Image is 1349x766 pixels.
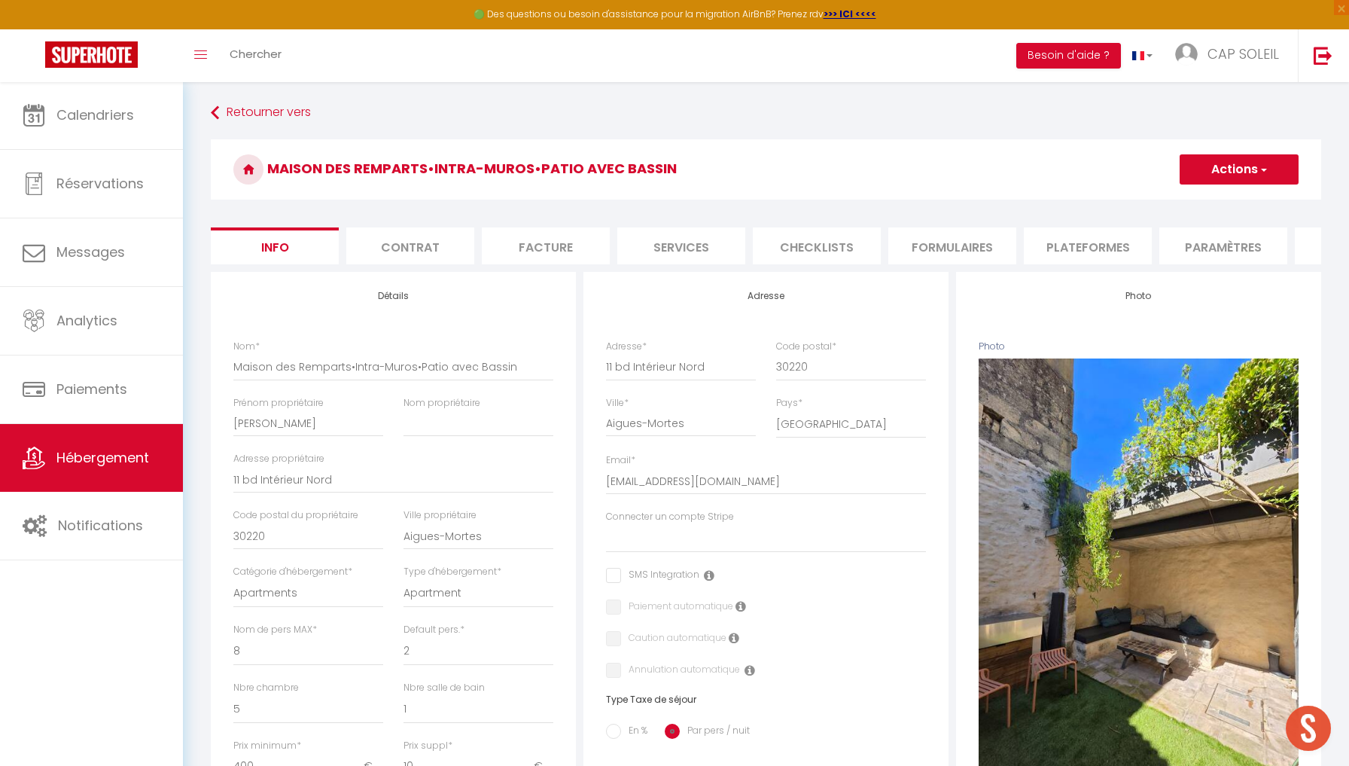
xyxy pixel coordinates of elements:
label: Ville propriétaire [403,508,477,523]
label: Type d'hébergement [403,565,501,579]
li: Info [211,227,339,264]
li: Plateformes [1024,227,1152,264]
button: Actions [1180,154,1299,185]
label: Photo [979,340,1005,354]
label: Nbre salle de bain [403,681,485,695]
a: ... CAP SOLEIL [1164,29,1298,82]
label: Adresse [606,340,647,354]
span: Chercher [230,46,282,62]
label: Nom propriétaire [403,396,480,410]
label: Paiement automatique [621,600,733,616]
label: Prénom propriétaire [233,396,324,410]
div: Ouvrir le chat [1286,706,1331,751]
label: Adresse propriétaire [233,452,324,466]
span: Calendriers [56,105,134,124]
label: Code postal [776,340,836,354]
img: logout [1314,46,1332,65]
span: Messages [56,243,125,261]
label: Par pers / nuit [680,724,750,740]
a: Chercher [218,29,293,82]
li: Contrat [346,227,474,264]
h4: Adresse [606,291,926,301]
label: Pays [776,396,802,410]
span: Hébergement [56,448,149,467]
img: Super Booking [45,41,138,68]
label: Email [606,453,635,468]
h4: Photo [979,291,1299,301]
label: Connecter un compte Stripe [606,510,734,524]
label: Ville [606,396,629,410]
label: Prix suppl [403,739,452,753]
label: Nbre chambre [233,681,299,695]
label: Catégorie d'hébergement [233,565,352,579]
a: >>> ICI <<<< [824,8,876,20]
button: Besoin d'aide ? [1016,43,1121,69]
label: Default pers. [403,623,464,637]
li: Services [617,227,745,264]
label: Code postal du propriétaire [233,508,358,523]
label: Nom [233,340,260,354]
a: Retourner vers [211,99,1321,127]
span: Analytics [56,311,117,330]
label: Nom de pers MAX [233,623,317,637]
label: Caution automatique [621,631,726,648]
span: Réservations [56,174,144,193]
img: ... [1175,43,1198,66]
label: Prix minimum [233,739,301,753]
li: Facture [482,227,610,264]
h6: Type Taxe de séjour [606,694,926,705]
span: Paiements [56,380,127,398]
li: Checklists [753,227,881,264]
li: Paramètres [1159,227,1287,264]
label: En % [621,724,647,740]
span: Notifications [58,516,143,535]
li: Formulaires [888,227,1016,264]
span: CAP SOLEIL [1207,44,1279,63]
h4: Détails [233,291,553,301]
h3: Maison des Remparts•Intra-Muros•Patio avec Bassin [211,139,1321,200]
